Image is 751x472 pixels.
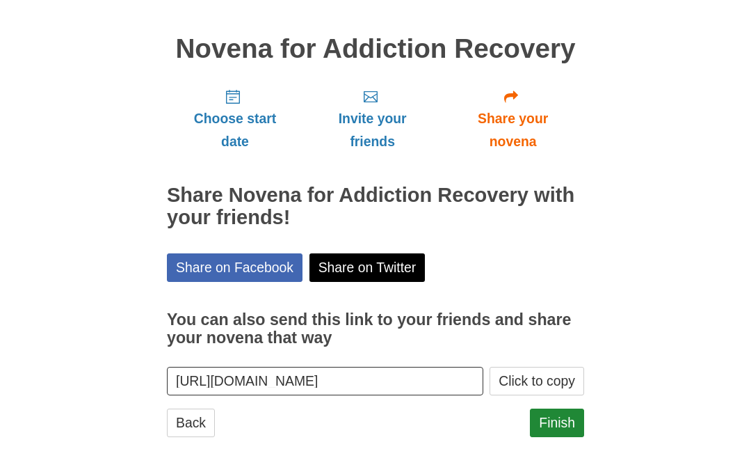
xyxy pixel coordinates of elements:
[181,108,289,154] span: Choose start date
[317,108,428,154] span: Invite your friends
[167,78,303,161] a: Choose start date
[303,78,442,161] a: Invite your friends
[530,409,584,438] a: Finish
[455,108,570,154] span: Share your novena
[167,409,215,438] a: Back
[167,254,302,283] a: Share on Facebook
[309,254,426,283] a: Share on Twitter
[167,312,584,347] h3: You can also send this link to your friends and share your novena that way
[167,35,584,65] h1: Novena for Addiction Recovery
[442,78,584,161] a: Share your novena
[490,368,584,396] button: Click to copy
[167,185,584,230] h2: Share Novena for Addiction Recovery with your friends!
